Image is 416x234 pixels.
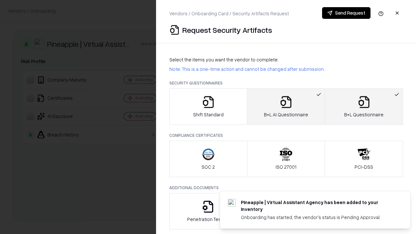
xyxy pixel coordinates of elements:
p: B+L AI Questionnaire [264,111,308,118]
p: Shift Standard [193,111,224,118]
p: PCI-DSS [355,163,373,170]
p: Vendors / Onboarding Card / Security Artifacts Request [169,10,289,17]
button: B+L AI Questionnaire [247,88,325,125]
p: ISO 27001 [276,163,296,170]
button: PCI-DSS [325,141,403,177]
p: Penetration Testing [187,216,229,223]
button: ISO 27001 [247,141,325,177]
p: SOC 2 [201,163,215,170]
p: Additional Documents [169,185,403,190]
button: B+L Questionnaire [325,88,403,125]
p: Request Security Artifacts [182,25,272,35]
p: B+L Questionnaire [344,111,383,118]
button: Shift Standard [169,88,247,125]
p: Select the items you want the vendor to complete: [169,56,403,63]
div: Pineapple | Virtual Assistant Agency has been added to your inventory [241,199,395,213]
p: Note: This is a one-time action and cannot be changed after submission. [169,66,403,72]
button: Send Request [322,7,370,19]
img: trypineapple.com [228,199,236,207]
p: Security Questionnaires [169,80,403,86]
p: Compliance Certificates [169,133,403,138]
button: SOC 2 [169,141,247,177]
div: Onboarding has started, the vendor's status is Pending Approval. [241,214,395,221]
button: Penetration Testing [169,193,247,229]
